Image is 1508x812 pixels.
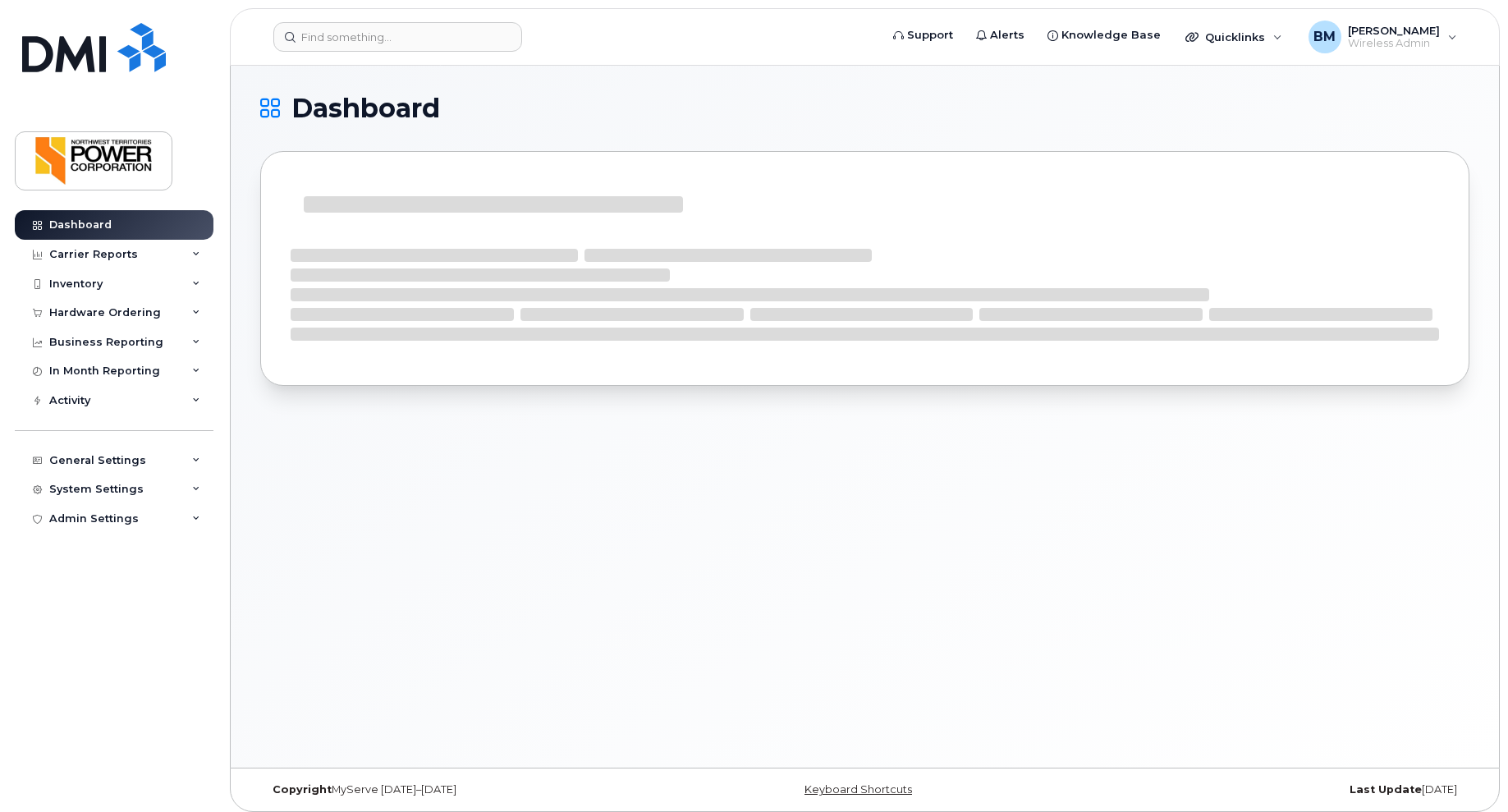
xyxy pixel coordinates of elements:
strong: Copyright [273,783,332,796]
div: MyServe [DATE]–[DATE] [260,783,663,796]
span: Dashboard [291,96,440,121]
strong: Last Update [1350,783,1422,796]
a: Keyboard Shortcuts [804,783,912,796]
div: [DATE] [1066,783,1469,796]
